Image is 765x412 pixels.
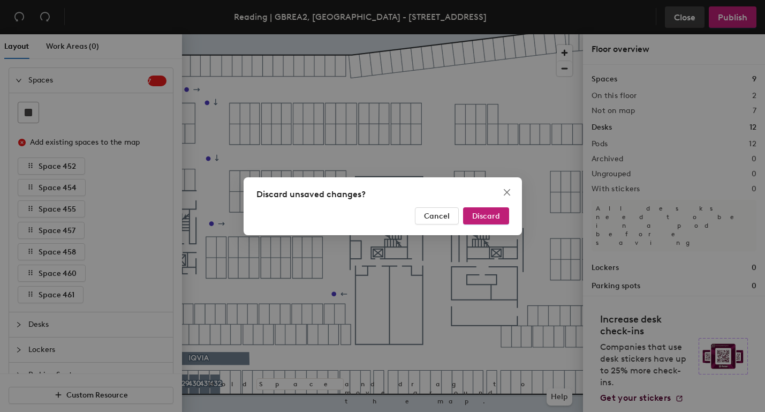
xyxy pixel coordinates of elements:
[424,211,450,220] span: Cancel
[498,188,516,197] span: Close
[415,207,459,224] button: Cancel
[472,211,500,220] span: Discard
[463,207,509,224] button: Discard
[503,188,511,197] span: close
[256,188,509,201] div: Discard unsaved changes?
[498,184,516,201] button: Close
